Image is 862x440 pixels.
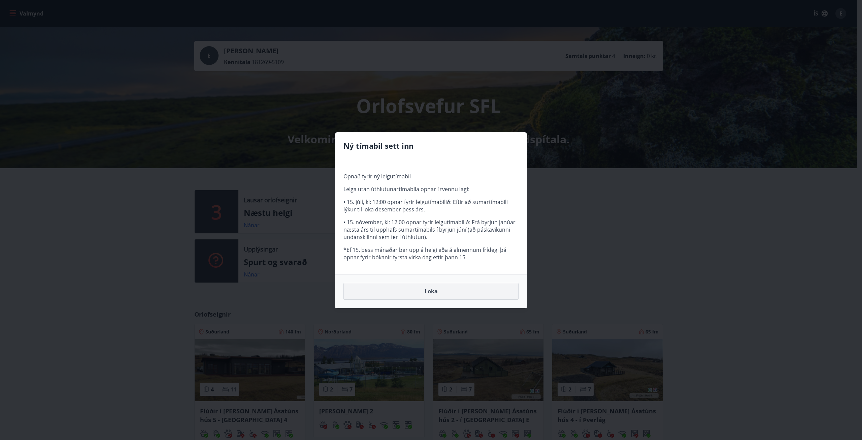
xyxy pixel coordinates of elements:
p: • 15. júlí, kl: 12:00 opnar fyrir leigutímabilið: Eftir að sumartímabili lýkur til loka desember ... [343,198,519,213]
p: *Ef 15. þess mánaðar ber upp á helgi eða á almennum frídegi þá opnar fyrir bókanir fyrsta virka d... [343,246,519,261]
h4: Ný tímabil sett inn [343,141,519,151]
p: • 15. nóvember, kl: 12:00 opnar fyrir leigutímabilið: Frá byrjun janúar næsta árs til upphafs sum... [343,218,519,241]
button: Loka [343,283,519,300]
p: Opnað fyrir ný leigutímabil [343,173,519,180]
p: Leiga utan úthlutunartímabila opnar í tvennu lagi: [343,185,519,193]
